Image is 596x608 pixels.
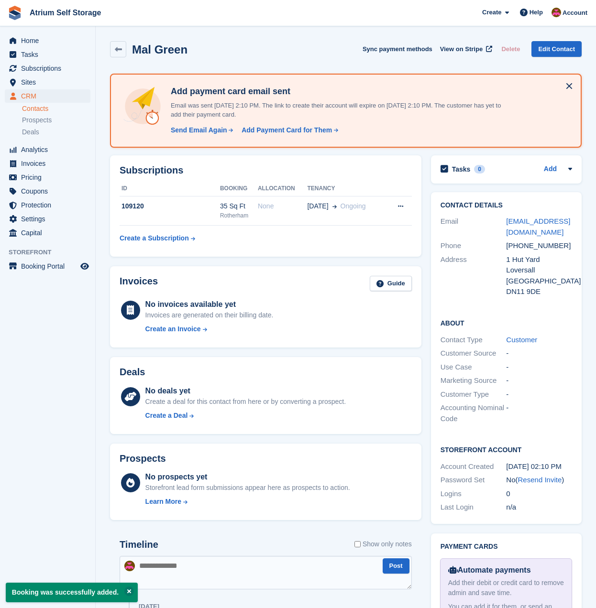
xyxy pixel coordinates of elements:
span: Booking Portal [21,260,78,273]
a: menu [5,171,90,184]
h2: About [441,318,572,327]
div: No prospects yet [145,471,350,483]
a: Add Payment Card for Them [238,125,339,135]
a: menu [5,260,90,273]
h2: Tasks [452,165,471,174]
a: Deals [22,127,90,137]
h2: Deals [120,367,145,378]
div: n/a [506,502,572,513]
th: ID [120,181,220,196]
div: DN11 9DE [506,286,572,297]
h2: Invoices [120,276,158,292]
div: Invoices are generated on their billing date. [145,310,274,320]
span: Deals [22,128,39,137]
a: Prospects [22,115,90,125]
div: Use Case [441,362,507,373]
a: menu [5,143,90,156]
a: Create a Subscription [120,229,195,247]
h2: Payment cards [441,543,572,551]
div: Automate payments [448,565,564,576]
a: Create a Deal [145,411,346,421]
a: Customer [506,336,537,344]
span: Pricing [21,171,78,184]
div: Send Email Again [171,125,227,135]
button: Sync payment methods [363,41,432,57]
a: Guide [370,276,412,292]
div: Email [441,216,507,238]
span: Settings [21,212,78,226]
h2: Subscriptions [120,165,412,176]
a: Add [544,164,557,175]
div: 1 Hut Yard [506,254,572,265]
a: menu [5,34,90,47]
div: No [506,475,572,486]
img: add-payment-card-4dbda4983b697a7845d177d07a5d71e8a16f1ec00487972de202a45f1e8132f5.svg [122,86,163,127]
button: Post [383,558,409,574]
span: Tasks [21,48,78,61]
a: menu [5,157,90,170]
div: Account Created [441,461,507,472]
div: Phone [441,240,507,251]
h2: Storefront Account [441,445,572,454]
span: Storefront [9,248,95,257]
span: CRM [21,89,78,103]
img: Mark Rhodes [552,8,561,17]
div: 0 [474,165,485,174]
div: Create a Deal [145,411,188,421]
a: Contacts [22,104,90,113]
p: Booking was successfully added. [6,583,138,602]
div: Customer Source [441,348,507,359]
th: Allocation [258,181,308,196]
button: Delete [497,41,524,57]
span: Home [21,34,78,47]
div: Create a Subscription [120,233,189,243]
h2: Prospects [120,453,166,464]
span: [DATE] [307,201,328,211]
span: Ongoing [341,202,366,210]
span: Subscriptions [21,62,78,75]
div: Create an Invoice [145,324,201,334]
div: Loversall [506,265,572,276]
h2: Mal Green [132,43,188,56]
div: - [506,402,572,424]
a: Edit Contact [531,41,582,57]
th: Tenancy [307,181,385,196]
div: Storefront lead form submissions appear here as prospects to action. [145,483,350,493]
img: stora-icon-8386f47178a22dfd0bd8f6a31ec36ba5ce8667c1dd55bd0f319d3a0aa187defe.svg [8,6,22,20]
div: Marketing Source [441,375,507,386]
span: Create [482,8,501,17]
label: Show only notes [354,539,412,549]
a: menu [5,62,90,75]
a: [EMAIL_ADDRESS][DOMAIN_NAME] [506,217,570,236]
div: - [506,375,572,386]
span: Prospects [22,116,52,125]
span: Analytics [21,143,78,156]
div: No deals yet [145,385,346,397]
span: Account [563,8,587,18]
span: Sites [21,76,78,89]
a: Create an Invoice [145,324,274,334]
span: Capital [21,226,78,239]
div: Customer Type [441,389,507,400]
a: View on Stripe [436,41,494,57]
div: Add their debit or credit card to remove admin and save time. [448,578,564,598]
div: Accounting Nominal Code [441,402,507,424]
div: Contact Type [441,335,507,346]
div: [PHONE_NUMBER] [506,240,572,251]
div: None [258,201,308,211]
h2: Contact Details [441,202,572,209]
a: menu [5,212,90,226]
div: Address [441,254,507,297]
div: 35 Sq Ft [220,201,258,211]
a: Learn More [145,497,350,507]
a: Resend Invite [518,476,562,484]
div: Add Payment Card for Them [242,125,332,135]
a: menu [5,198,90,212]
div: Rotherham [220,211,258,220]
div: 0 [506,489,572,499]
div: Last Login [441,502,507,513]
div: Create a deal for this contact from here or by converting a prospect. [145,397,346,407]
div: No invoices available yet [145,299,274,310]
span: ( ) [516,476,564,484]
h4: Add payment card email sent [167,86,502,97]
